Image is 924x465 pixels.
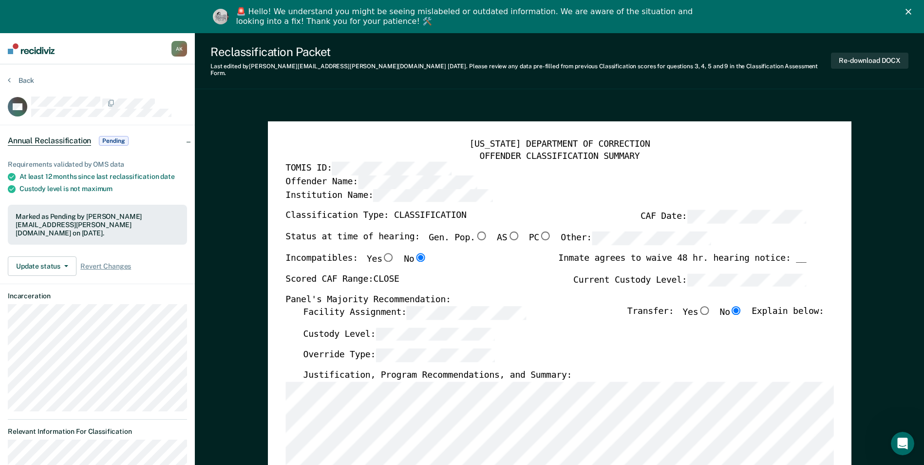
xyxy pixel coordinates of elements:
[303,327,495,341] label: Custody Level:
[285,232,711,253] div: Status at time of hearing:
[8,76,34,85] button: Back
[475,232,488,240] input: Gen. Pop.
[627,306,824,327] div: Transfer: Explain below:
[497,232,520,245] label: AS
[285,189,492,202] label: Institution Name:
[99,136,128,146] span: Pending
[303,370,572,382] label: Justification, Program Recommendations, and Summary:
[891,432,914,455] iframe: Intercom live chat
[8,256,76,276] button: Update status
[8,427,187,436] dt: Relevant Information For Classification
[285,162,451,175] label: TOMIS ID:
[303,349,495,362] label: Override Type:
[285,252,427,273] div: Incompatibles:
[332,162,451,175] input: TOMIS ID:
[19,173,187,181] div: At least 12 months since last reclassification
[8,136,91,146] span: Annual Reclassification
[19,185,187,193] div: Custody level is not
[303,306,526,319] label: Facility Assignment:
[905,9,915,15] div: Close
[592,232,711,245] input: Other:
[8,160,187,169] div: Requirements validated by OMS data
[429,232,488,245] label: Gen. Pop.
[210,45,831,59] div: Reclassification Packet
[641,210,806,224] label: CAF Date:
[687,273,806,287] input: Current Custody Level:
[406,306,526,319] input: Facility Assignment:
[367,252,395,265] label: Yes
[831,53,908,69] button: Re-download DOCX
[376,349,495,362] input: Override Type:
[171,41,187,57] button: AK
[682,306,711,319] label: Yes
[448,63,466,70] span: [DATE]
[414,252,427,261] input: No
[8,43,55,54] img: Recidiviz
[213,9,228,24] img: Profile image for Kim
[376,327,495,341] input: Custody Level:
[730,306,743,314] input: No
[507,232,520,240] input: AS
[719,306,742,319] label: No
[558,252,806,273] div: Inmate agrees to waive 48 hr. hearing notice: __
[358,175,477,189] input: Offender Name:
[210,63,831,77] div: Last edited by [PERSON_NAME][EMAIL_ADDRESS][PERSON_NAME][DOMAIN_NAME] . Please review any data pr...
[698,306,711,314] input: Yes
[573,273,806,287] label: Current Custody Level:
[285,294,806,306] div: Panel's Majority Recommendation:
[285,150,833,162] div: OFFENDER CLASSIFICATION SUMMARY
[285,210,466,224] label: Classification Type: CLASSIFICATION
[171,41,187,57] div: A K
[236,7,696,26] div: 🚨 Hello! We understand you might be seeing mislabeled or outdated information. We are aware of th...
[160,173,174,180] span: date
[404,252,427,265] label: No
[285,175,477,189] label: Offender Name:
[539,232,552,240] input: PC
[80,262,131,271] span: Revert Changes
[285,273,399,287] label: Scored CAF Range: CLOSE
[528,232,551,245] label: PC
[561,232,711,245] label: Other:
[687,210,806,224] input: CAF Date:
[16,213,179,237] div: Marked as Pending by [PERSON_NAME][EMAIL_ADDRESS][PERSON_NAME][DOMAIN_NAME] on [DATE].
[285,139,833,151] div: [US_STATE] DEPARTMENT OF CORRECTION
[382,252,395,261] input: Yes
[8,292,187,300] dt: Incarceration
[373,189,492,202] input: Institution Name:
[82,185,113,193] span: maximum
